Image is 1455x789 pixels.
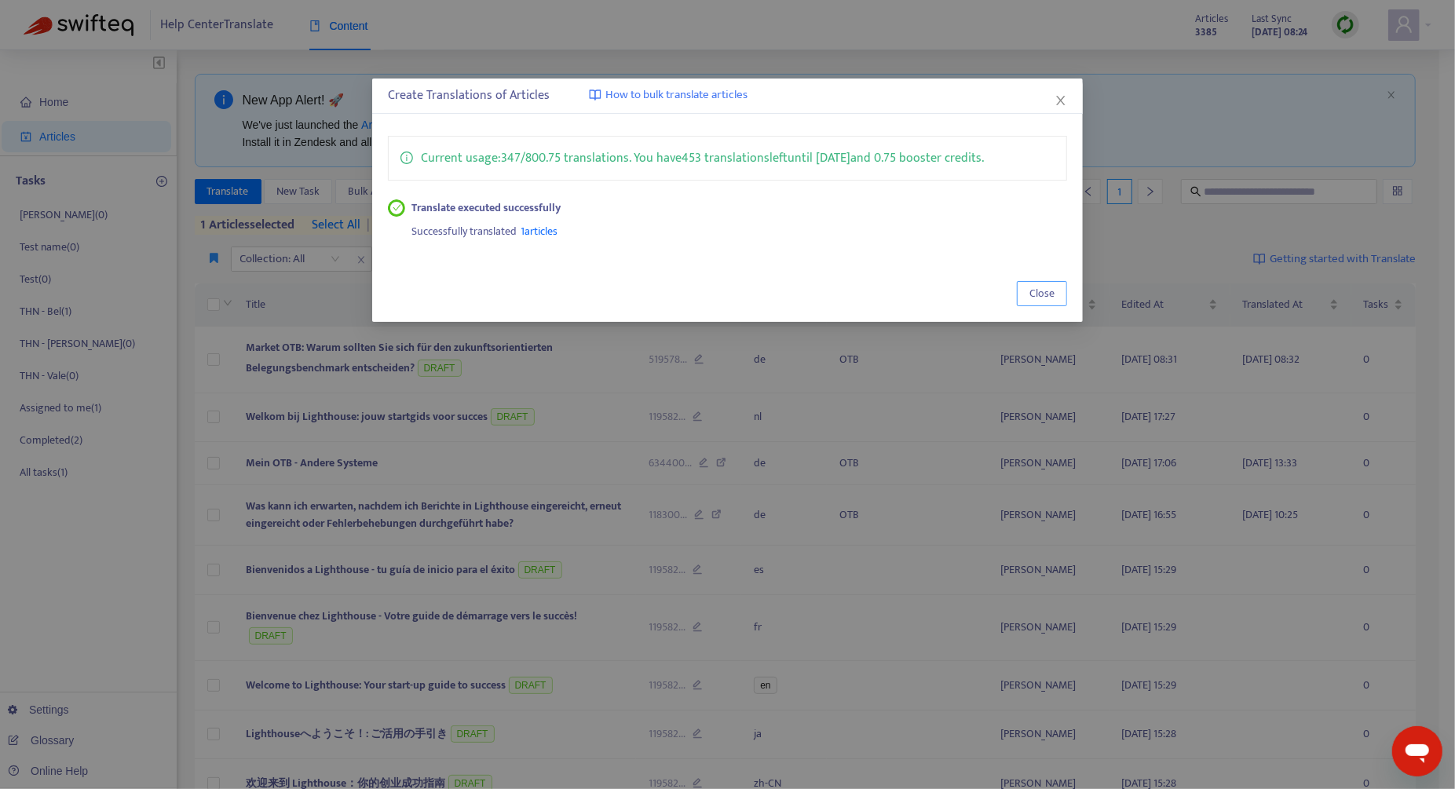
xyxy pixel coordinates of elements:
[1017,281,1067,306] button: Close
[605,86,748,104] span: How to bulk translate articles
[589,89,601,101] img: image-link
[411,217,1067,240] div: Successfully translated
[1029,285,1055,302] span: Close
[1055,94,1067,107] span: close
[421,148,984,168] p: Current usage: 347 / 800.75 translations . You have 453 translations left until [DATE] and 0.75 b...
[411,199,561,217] strong: Translate executed successfully
[521,222,558,240] span: 1 articles
[388,86,1067,105] div: Create Translations of Articles
[1392,726,1442,776] iframe: Button to launch messaging window
[589,86,748,104] a: How to bulk translate articles
[400,148,413,164] span: info-circle
[1052,92,1069,109] button: Close
[393,203,401,212] span: check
